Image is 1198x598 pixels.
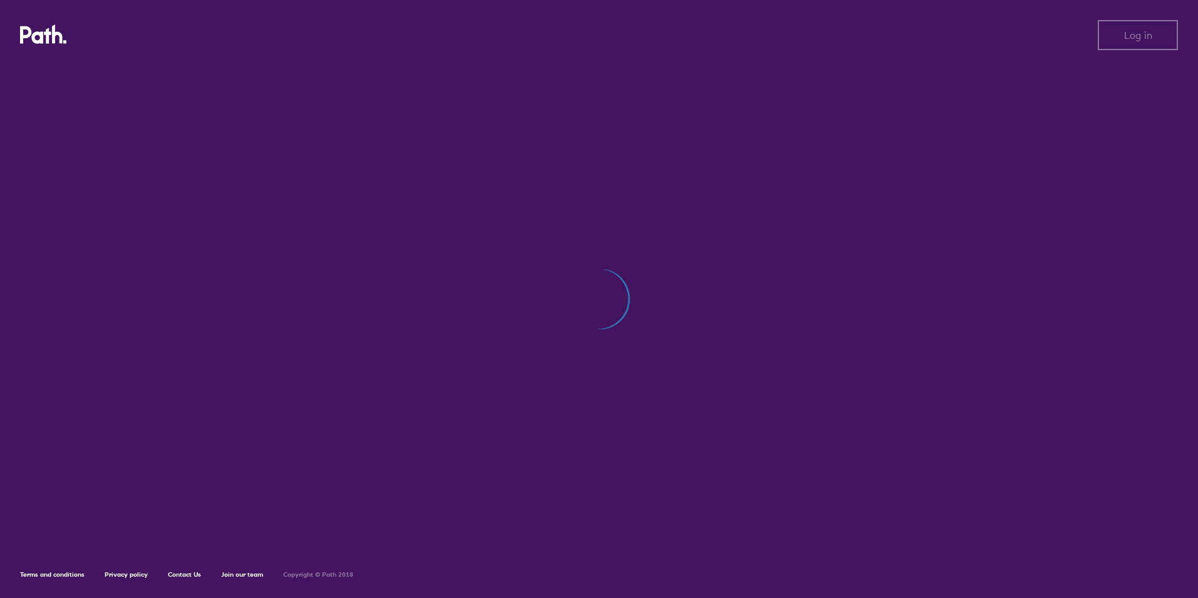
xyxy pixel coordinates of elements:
[283,571,353,579] h6: Copyright © Path 2018
[105,570,148,579] a: Privacy policy
[20,570,85,579] a: Terms and conditions
[168,570,201,579] a: Contact Us
[1124,29,1152,41] span: Log in
[221,570,263,579] a: Join our team
[1098,20,1178,50] button: Log in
